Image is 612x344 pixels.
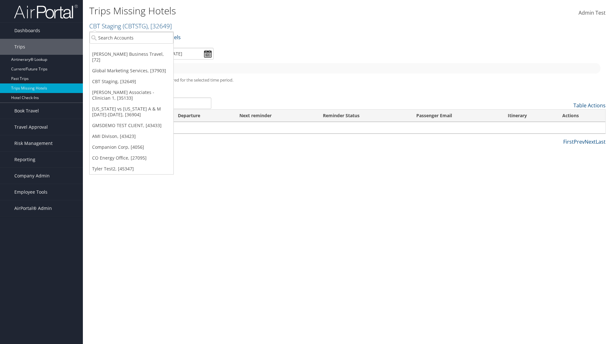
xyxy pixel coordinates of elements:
a: Companion Corp, [4056] [90,142,173,153]
a: Admin Test [579,3,606,23]
a: [PERSON_NAME] Business Travel, [72] [90,49,173,65]
th: Itinerary [502,110,557,122]
a: Last [596,138,606,145]
img: airportal-logo.png [14,4,78,19]
span: Dashboards [14,23,40,39]
a: Table Actions [573,102,606,109]
h5: * progress bar represents overnights covered for the selected time period. [94,77,601,83]
a: CBT Staging [89,22,172,30]
span: , [ 32649 ] [148,22,172,30]
span: Risk Management [14,135,53,151]
a: GMSDEMO TEST CLIENT, [43433] [90,120,173,131]
a: Global Marketing Services, [37903] [90,65,173,76]
a: First [563,138,574,145]
th: Reminder Status [317,110,411,122]
span: Admin Test [579,9,606,16]
a: Next [585,138,596,145]
a: CBT Staging, [32649] [90,76,173,87]
th: Passenger Email: activate to sort column ascending [411,110,502,122]
a: [US_STATE] vs [US_STATE] A & M [DATE]-[DATE], [36904] [90,104,173,120]
a: [PERSON_NAME] Associates - Clinician 1, [35133] [90,87,173,104]
a: Prev [574,138,585,145]
span: Reporting [14,152,35,168]
h1: Trips Missing Hotels [89,4,433,18]
span: Trips [14,39,25,55]
span: Employee Tools [14,184,47,200]
th: Departure: activate to sort column ascending [172,110,234,122]
a: CO Energy Office, [27095] [90,153,173,163]
a: AMI Divison, [43423] [90,131,173,142]
th: Next reminder [234,110,317,122]
span: Travel Approval [14,119,48,135]
input: [DATE] - [DATE] [147,48,214,60]
span: AirPortal® Admin [14,200,52,216]
td: All overnight stays are covered. [90,122,605,133]
a: Tyler Test2, [45347] [90,163,173,174]
span: Book Travel [14,103,39,119]
span: ( CBTSTG ) [123,22,148,30]
input: Search Accounts [90,32,173,44]
th: Actions [557,110,605,122]
p: Filter: [89,33,433,42]
span: Company Admin [14,168,50,184]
